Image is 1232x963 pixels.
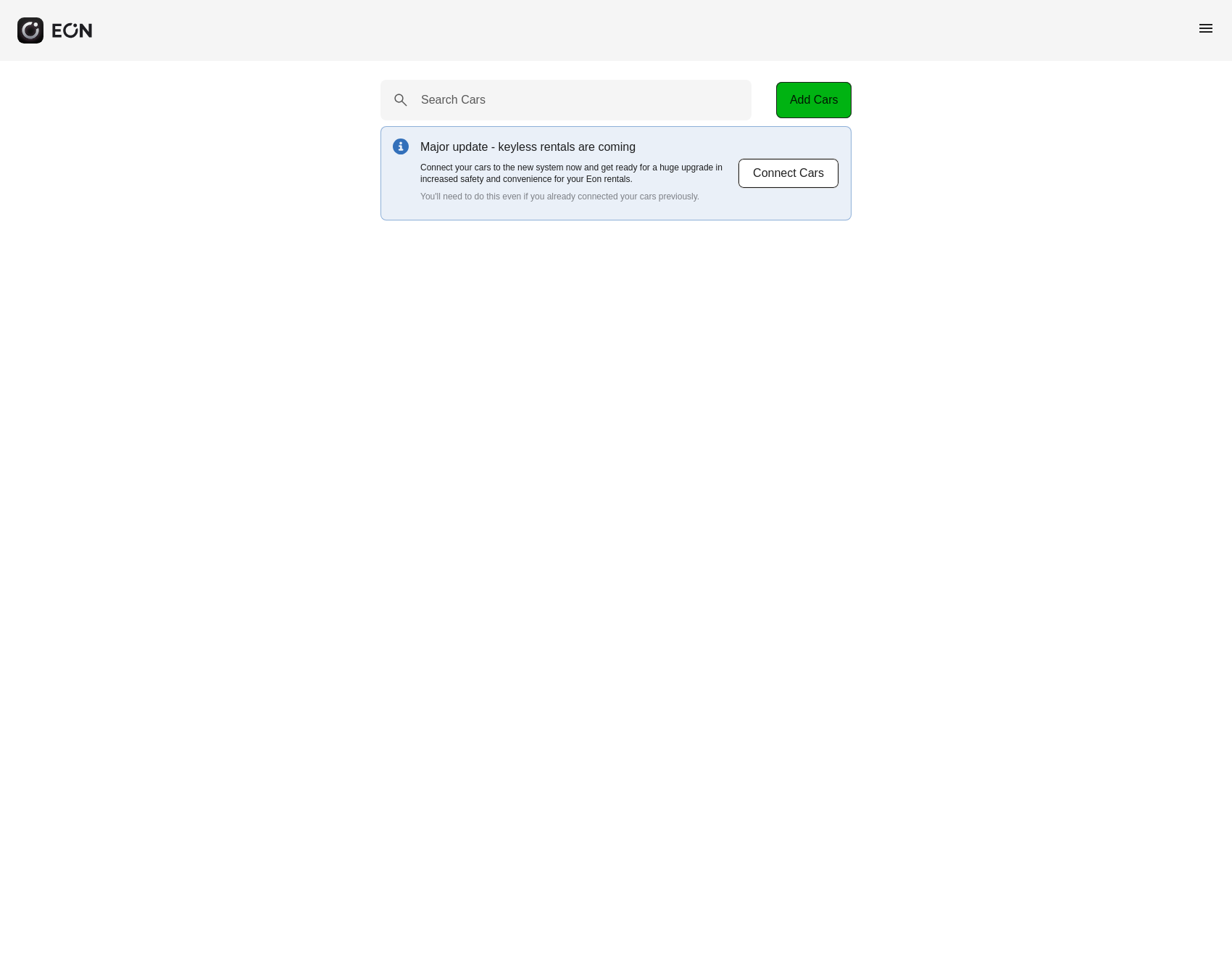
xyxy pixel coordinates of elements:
[421,91,486,109] label: Search Cars
[420,191,738,202] p: You'll need to do this even if you already connected your cars previously.
[420,139,738,156] p: Major update - keyless rentals are coming
[738,158,839,189] button: Connect Cars
[393,139,409,154] img: info
[776,82,852,118] button: Add Cars
[420,162,738,185] p: Connect your cars to the new system now and get ready for a huge upgrade in increased safety and ...
[1197,20,1215,37] span: menu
